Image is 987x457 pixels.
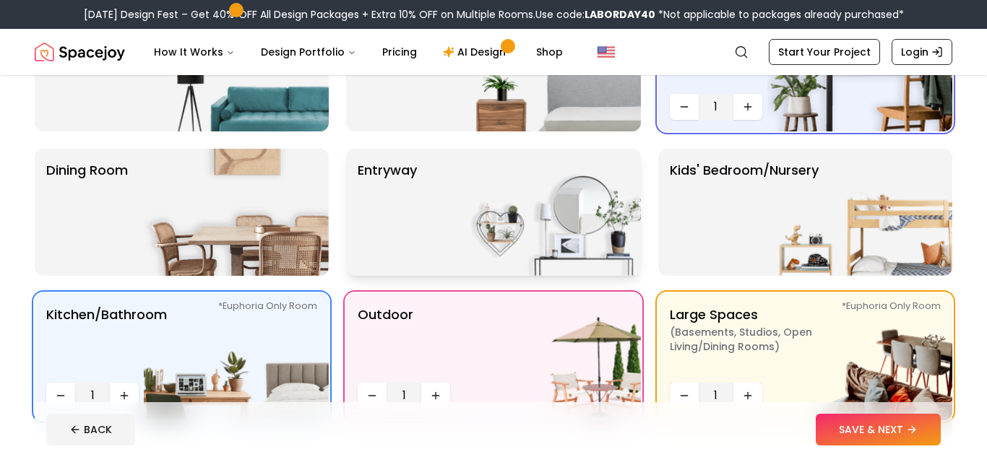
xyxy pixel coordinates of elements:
[670,383,699,409] button: Decrease quantity
[35,38,125,66] img: Spacejoy Logo
[358,305,413,377] p: Outdoor
[358,383,387,409] button: Decrease quantity
[81,387,104,404] span: 1
[670,160,819,264] p: Kids' Bedroom/Nursery
[46,414,135,445] button: BACK
[142,38,574,66] nav: Main
[84,7,904,22] div: [DATE] Design Fest – Get 40% OFF All Design Packages + Extra 10% OFF on Multiple Rooms.
[816,414,941,445] button: SAVE & NEXT
[704,98,728,116] span: 1
[144,149,329,276] img: Dining Room
[767,293,952,420] img: Large Spaces *Euphoria Only
[892,39,952,65] a: Login
[655,7,904,22] span: *Not applicable to packages already purchased*
[767,149,952,276] img: Kids' Bedroom/Nursery
[769,39,880,65] a: Start Your Project
[733,94,762,120] button: Increase quantity
[585,7,655,22] b: LABORDAY40
[598,43,615,61] img: United States
[535,7,655,22] span: Use code:
[35,38,125,66] a: Spacejoy
[144,293,329,420] img: Kitchen/Bathroom *Euphoria Only
[431,38,522,66] a: AI Design
[46,383,75,409] button: Decrease quantity
[456,149,641,276] img: entryway
[456,293,641,420] img: Outdoor
[421,383,450,409] button: Increase quantity
[358,160,417,264] p: entryway
[670,325,850,354] span: ( Basements, Studios, Open living/dining rooms )
[392,387,415,404] span: 1
[142,38,246,66] button: How It Works
[110,383,139,409] button: Increase quantity
[733,383,762,409] button: Increase quantity
[704,387,728,404] span: 1
[249,38,368,66] button: Design Portfolio
[670,305,850,377] p: Large Spaces
[46,160,128,264] p: Dining Room
[670,94,699,120] button: Decrease quantity
[371,38,428,66] a: Pricing
[35,29,952,75] nav: Global
[46,305,167,377] p: Kitchen/Bathroom
[525,38,574,66] a: Shop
